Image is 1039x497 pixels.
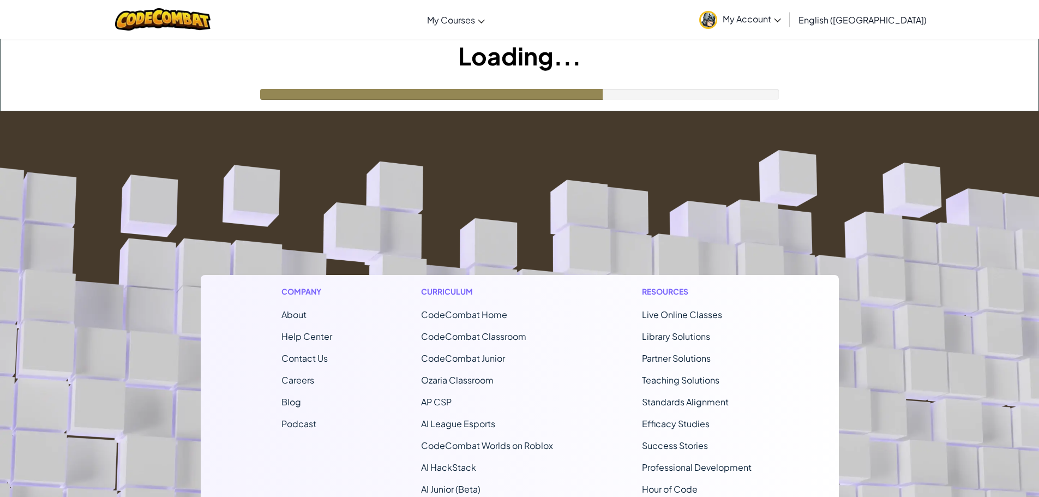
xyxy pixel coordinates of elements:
[723,13,781,25] span: My Account
[642,309,722,320] a: Live Online Classes
[421,418,495,429] a: AI League Esports
[421,374,494,386] a: Ozaria Classroom
[642,396,729,408] a: Standards Alignment
[699,11,717,29] img: avatar
[421,331,526,342] a: CodeCombat Classroom
[642,374,719,386] a: Teaching Solutions
[642,462,752,473] a: Professional Development
[1,39,1038,73] h1: Loading...
[421,462,476,473] a: AI HackStack
[642,352,711,364] a: Partner Solutions
[642,286,758,297] h1: Resources
[421,309,507,320] span: CodeCombat Home
[421,396,452,408] a: AP CSP
[281,418,316,429] a: Podcast
[798,14,927,26] span: English ([GEOGRAPHIC_DATA])
[427,14,475,26] span: My Courses
[421,286,553,297] h1: Curriculum
[642,418,710,429] a: Efficacy Studies
[421,352,505,364] a: CodeCombat Junior
[422,5,490,34] a: My Courses
[642,483,698,495] a: Hour of Code
[421,483,481,495] a: AI Junior (Beta)
[281,331,332,342] a: Help Center
[642,331,710,342] a: Library Solutions
[281,374,314,386] a: Careers
[115,8,211,31] img: CodeCombat logo
[281,309,307,320] a: About
[281,396,301,408] a: Blog
[281,352,328,364] span: Contact Us
[281,286,332,297] h1: Company
[642,440,708,451] a: Success Stories
[793,5,932,34] a: English ([GEOGRAPHIC_DATA])
[694,2,786,37] a: My Account
[421,440,553,451] a: CodeCombat Worlds on Roblox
